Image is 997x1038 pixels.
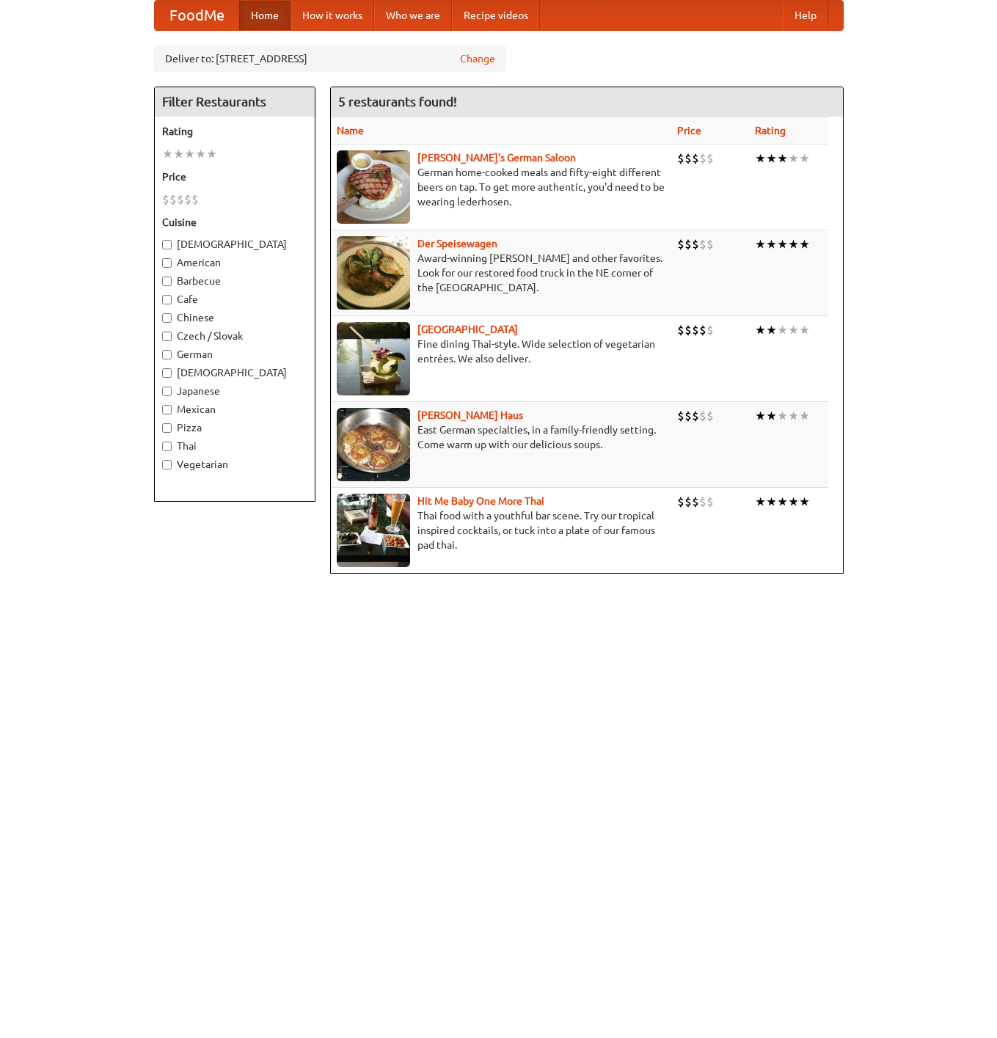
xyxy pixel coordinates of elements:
li: ★ [173,146,184,162]
li: $ [677,322,684,338]
li: ★ [755,236,766,252]
p: East German specialties, in a family-friendly setting. Come warm up with our delicious soups. [337,423,665,452]
h5: Rating [162,124,307,139]
li: $ [692,236,699,252]
li: $ [699,322,706,338]
li: $ [692,494,699,510]
a: Rating [755,125,786,136]
li: $ [162,191,169,208]
input: Japanese [162,387,172,396]
label: American [162,255,307,270]
li: $ [677,236,684,252]
li: $ [699,150,706,167]
p: Fine dining Thai-style. Wide selection of vegetarian entrées. We also deliver. [337,337,665,366]
b: [PERSON_NAME]'s German Saloon [417,152,576,164]
a: Home [239,1,291,30]
li: ★ [195,146,206,162]
div: Deliver to: [STREET_ADDRESS] [154,45,506,72]
li: $ [677,150,684,167]
p: Award-winning [PERSON_NAME] and other favorites. Look for our restored food truck in the NE corne... [337,251,665,295]
li: ★ [766,236,777,252]
li: $ [699,408,706,424]
input: Chinese [162,313,172,323]
h5: Cuisine [162,215,307,230]
label: German [162,347,307,362]
a: Name [337,125,364,136]
p: German home-cooked meals and fifty-eight different beers on tap. To get more authentic, you'd nee... [337,165,665,209]
li: $ [684,236,692,252]
label: Vegetarian [162,457,307,472]
li: ★ [206,146,217,162]
label: Japanese [162,384,307,398]
li: ★ [766,322,777,338]
li: $ [177,191,184,208]
input: Cafe [162,295,172,304]
b: Hit Me Baby One More Thai [417,495,544,507]
li: $ [677,408,684,424]
img: speisewagen.jpg [337,236,410,310]
li: $ [169,191,177,208]
input: Pizza [162,423,172,433]
li: ★ [755,150,766,167]
label: Cafe [162,292,307,307]
ng-pluralize: 5 restaurants found! [338,95,457,109]
li: $ [692,150,699,167]
input: Barbecue [162,277,172,286]
li: ★ [788,150,799,167]
label: Mexican [162,402,307,417]
li: ★ [755,408,766,424]
input: Vegetarian [162,460,172,469]
li: $ [692,322,699,338]
a: Change [460,51,495,66]
p: Thai food with a youthful bar scene. Try our tropical inspired cocktails, or tuck into a plate of... [337,508,665,552]
li: ★ [777,408,788,424]
label: Czech / Slovak [162,329,307,343]
input: American [162,258,172,268]
a: Price [677,125,701,136]
li: ★ [777,150,788,167]
a: Der Speisewagen [417,238,497,249]
li: $ [677,494,684,510]
a: FoodMe [155,1,239,30]
li: ★ [799,408,810,424]
img: babythai.jpg [337,494,410,567]
li: ★ [777,494,788,510]
img: kohlhaus.jpg [337,408,410,481]
li: $ [706,322,714,338]
li: $ [699,236,706,252]
li: ★ [788,322,799,338]
li: ★ [184,146,195,162]
label: Barbecue [162,274,307,288]
input: German [162,350,172,359]
a: Who we are [374,1,452,30]
li: ★ [766,494,777,510]
li: ★ [788,494,799,510]
li: ★ [799,150,810,167]
li: $ [684,322,692,338]
li: $ [692,408,699,424]
input: Mexican [162,405,172,414]
li: $ [684,494,692,510]
a: [GEOGRAPHIC_DATA] [417,324,518,335]
li: ★ [766,150,777,167]
li: ★ [777,236,788,252]
li: $ [184,191,191,208]
li: ★ [799,322,810,338]
li: $ [191,191,199,208]
li: $ [706,494,714,510]
li: ★ [755,322,766,338]
a: [PERSON_NAME] Haus [417,409,523,421]
li: $ [684,408,692,424]
a: Recipe videos [452,1,540,30]
li: $ [706,150,714,167]
h4: Filter Restaurants [155,87,315,117]
h5: Price [162,169,307,184]
li: ★ [799,236,810,252]
input: [DEMOGRAPHIC_DATA] [162,368,172,378]
input: Thai [162,442,172,451]
li: ★ [766,408,777,424]
li: $ [699,494,706,510]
